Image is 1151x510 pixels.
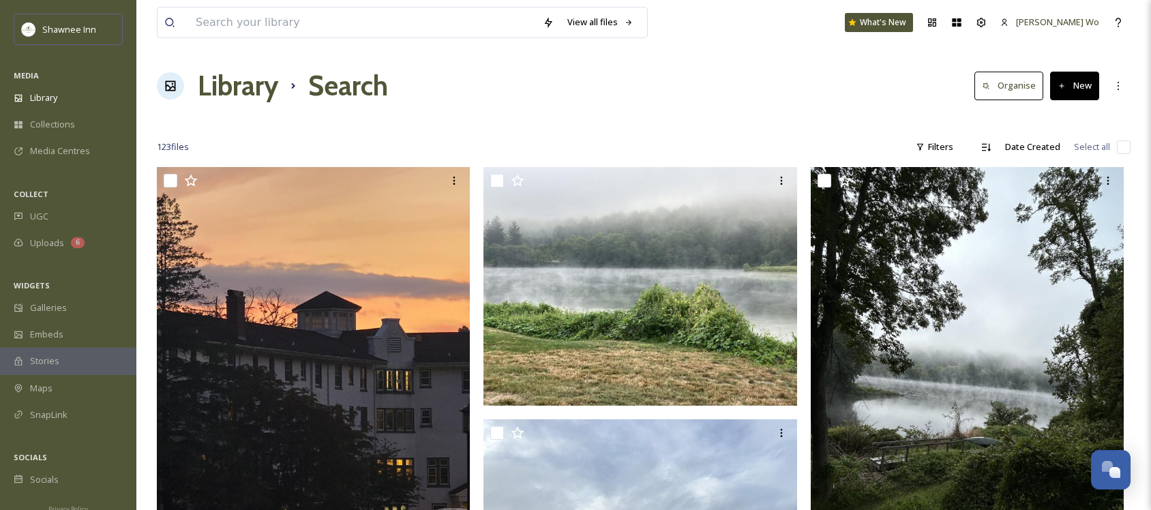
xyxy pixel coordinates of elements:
span: UGC [30,210,48,223]
span: 123 file s [157,140,189,153]
span: Library [30,91,57,104]
h1: Search [308,65,388,106]
span: Embeds [30,328,63,341]
a: [PERSON_NAME] Wo [993,9,1106,35]
span: [PERSON_NAME] Wo [1016,16,1099,28]
button: Organise [974,72,1043,100]
span: Shawnee Inn [42,23,96,35]
span: Socials [30,473,59,486]
img: shawnee-300x300.jpg [22,22,35,36]
span: COLLECT [14,189,48,199]
a: What's New [845,13,913,32]
input: Search your library [189,7,536,37]
span: Select all [1074,140,1110,153]
span: WIDGETS [14,280,50,290]
span: SnapLink [30,408,68,421]
span: Maps [30,382,53,395]
span: Collections [30,118,75,131]
span: Stories [30,355,59,367]
button: Open Chat [1091,450,1131,490]
span: Uploads [30,237,64,250]
img: ext_1757710051.589978_judylasko@gmail.com-IMG_0180.jpeg [483,167,801,406]
a: Library [198,65,278,106]
a: View all files [560,9,640,35]
div: Filters [909,134,960,160]
span: SOCIALS [14,452,47,462]
div: Date Created [998,134,1067,160]
span: Galleries [30,301,67,314]
div: 6 [71,237,85,248]
span: Media Centres [30,145,90,157]
span: MEDIA [14,70,39,80]
button: New [1050,72,1099,100]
